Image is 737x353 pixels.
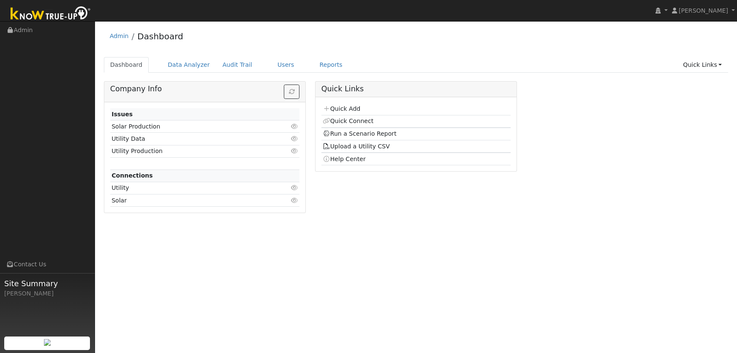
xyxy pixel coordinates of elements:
span: [PERSON_NAME] [679,7,728,14]
a: Dashboard [137,31,183,41]
td: Utility Data [110,133,269,145]
td: Utility Production [110,145,269,157]
img: retrieve [44,339,51,346]
i: Click to view [291,197,298,203]
td: Utility [110,182,269,194]
a: Users [271,57,301,73]
a: Upload a Utility CSV [323,143,390,150]
a: Admin [110,33,129,39]
td: Solar [110,194,269,207]
a: Run a Scenario Report [323,130,397,137]
strong: Issues [112,111,133,118]
a: Dashboard [104,57,149,73]
a: Quick Add [323,105,360,112]
div: [PERSON_NAME] [4,289,90,298]
i: Click to view [291,123,298,129]
i: Click to view [291,148,298,154]
i: Click to view [291,185,298,191]
a: Data Analyzer [161,57,216,73]
a: Audit Trail [216,57,258,73]
td: Solar Production [110,120,269,133]
img: Know True-Up [6,5,95,24]
h5: Quick Links [321,85,511,93]
a: Reports [313,57,349,73]
span: Site Summary [4,278,90,289]
h5: Company Info [110,85,300,93]
a: Quick Connect [323,118,373,124]
i: Click to view [291,136,298,142]
a: Help Center [323,156,366,162]
strong: Connections [112,172,153,179]
a: Quick Links [677,57,728,73]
